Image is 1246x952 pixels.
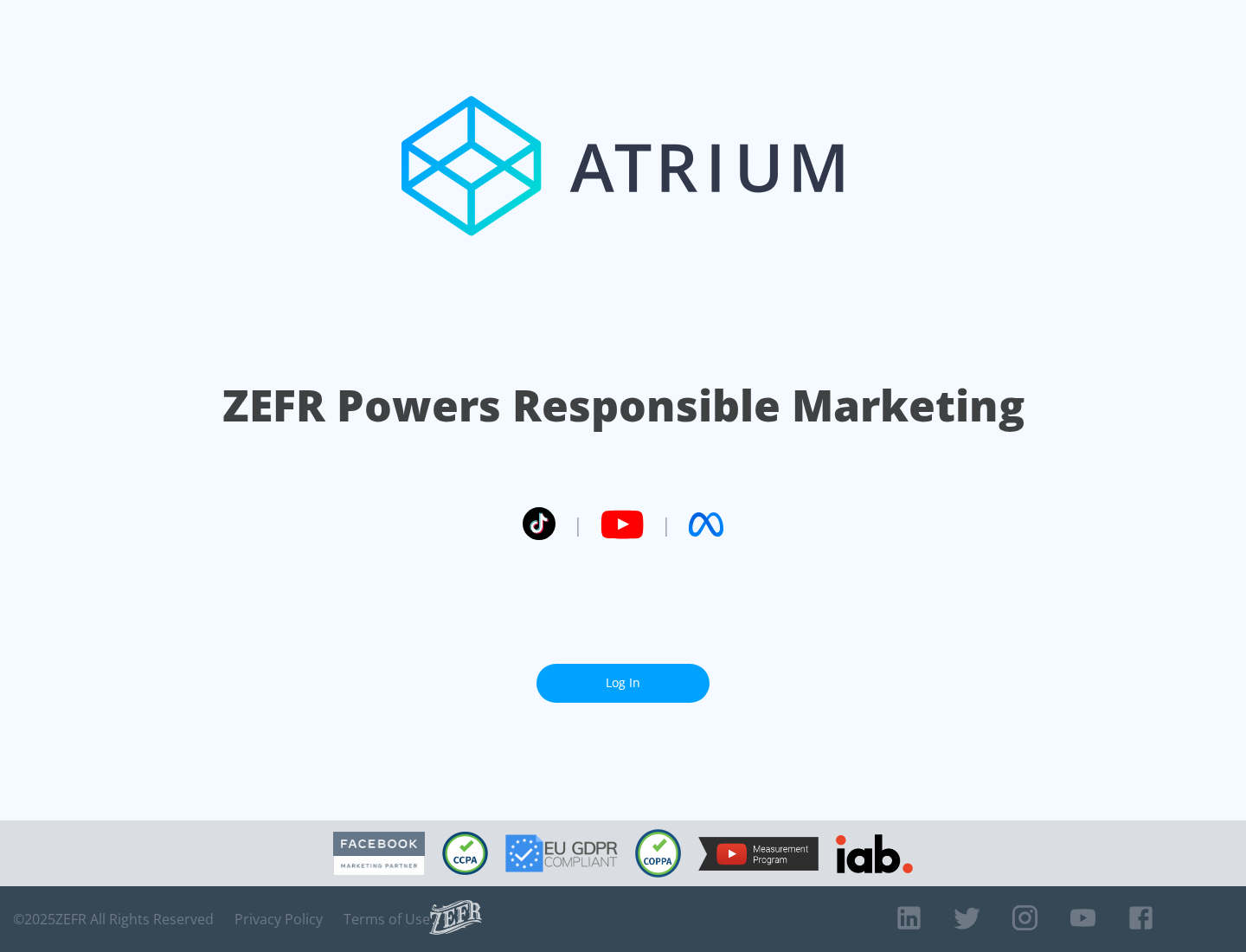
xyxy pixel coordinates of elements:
img: GDPR Compliant [505,834,618,872]
span: | [661,511,671,537]
a: Log In [536,664,710,703]
span: © 2025 ZEFR All Rights Reserved [13,910,214,928]
img: YouTube Measurement Program [698,837,819,871]
a: Terms of Use [344,910,430,928]
img: IAB [836,834,913,873]
img: COPPA Compliant [635,829,681,878]
a: Privacy Policy [234,910,323,928]
img: CCPA Compliant [442,832,488,875]
img: Facebook Marketing Partner [333,832,425,876]
h1: ZEFR Powers Responsible Marketing [222,376,1024,435]
span: | [573,511,583,537]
